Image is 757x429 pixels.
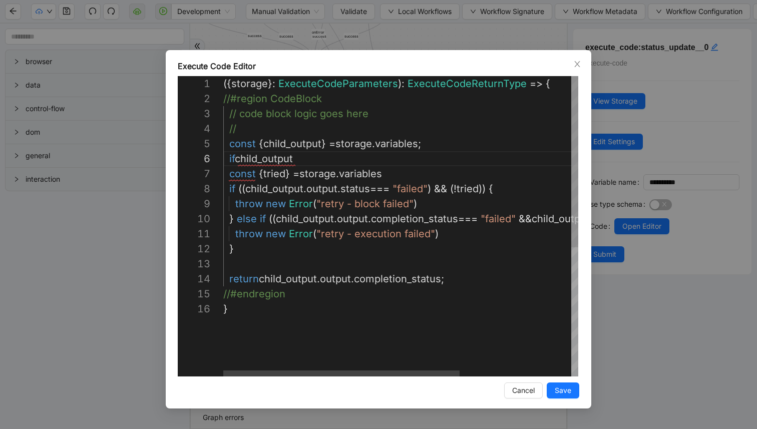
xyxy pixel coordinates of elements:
span: close [573,60,581,68]
span: ( [313,228,316,240]
span: . [368,213,371,225]
div: 10 [178,211,210,226]
div: 4 [178,121,210,136]
div: 12 [178,241,210,256]
div: 6 [178,151,210,166]
span: ) [435,228,439,240]
span: } [229,213,234,225]
span: => [530,78,543,90]
span: output [306,183,337,195]
span: . [317,273,320,285]
span: (( [269,213,276,225]
span: === [458,213,478,225]
span: throw [235,228,263,240]
button: Cancel [504,382,543,398]
span: (( [238,183,245,195]
span: Save [555,385,571,396]
span: //#endregion [223,288,285,300]
span: child_output [276,213,334,225]
span: const [229,138,256,150]
span: if [229,183,235,195]
span: } [229,243,234,255]
span: . [303,183,306,195]
span: ({ [223,78,231,90]
span: ExecuteCodeParameters [278,78,398,90]
span: //#region CodeBlock [223,93,322,105]
span: . [372,138,375,150]
span: status [340,183,370,195]
span: && [519,213,532,225]
span: . [334,213,337,225]
div: 14 [178,271,210,286]
span: } [223,303,228,315]
button: Save [547,382,579,398]
span: "retry - block failed" [316,198,414,210]
span: ) [414,198,417,210]
button: Close [572,59,583,70]
span: . [351,273,354,285]
span: output [320,273,351,285]
span: variables [339,168,382,180]
span: completion_status [354,273,441,285]
div: 5 [178,136,210,151]
span: throw [235,198,263,210]
span: return [229,273,259,285]
span: === [370,183,390,195]
span: && [434,183,447,195]
span: Cancel [512,385,535,396]
div: 11 [178,226,210,241]
span: variables [375,138,418,150]
span: (! [450,183,457,195]
div: 9 [178,196,210,211]
span: Error [289,198,313,210]
span: "failed" [393,183,428,195]
span: ) [428,183,431,195]
span: tried [457,183,479,195]
span: storage [299,168,336,180]
span: completion_status [371,213,458,225]
span: child_output [532,213,590,225]
div: Execute Code Editor [178,60,579,72]
div: 16 [178,301,210,316]
span: else [237,213,257,225]
span: )) [479,183,486,195]
span: . [336,168,339,180]
span: // [229,123,236,135]
span: { [259,138,263,150]
div: 7 [178,166,210,181]
span: output [337,213,368,225]
span: = [293,168,299,180]
span: ): [398,78,405,90]
span: // code block logic goes here [229,108,368,120]
span: ; [441,273,444,285]
span: child_output [259,273,317,285]
span: storage [231,78,268,90]
span: child_output [263,138,321,150]
span: new [266,198,286,210]
span: ( [313,198,316,210]
span: child_output [245,183,303,195]
span: { [489,183,493,195]
span: new [266,228,286,240]
div: 1 [178,76,210,91]
span: storage [335,138,372,150]
span: if [229,153,235,165]
span: ExecuteCodeReturnType [408,78,527,90]
span: tried [263,168,285,180]
span: ; [418,138,421,150]
span: } [321,138,326,150]
span: = [329,138,335,150]
span: . [337,183,340,195]
div: 2 [178,91,210,106]
span: }: [268,78,275,90]
div: 13 [178,256,210,271]
span: { [546,78,550,90]
span: "retry - execution failed" [316,228,435,240]
span: "failed" [481,213,516,225]
span: Error [289,228,313,240]
span: } [285,168,290,180]
div: 3 [178,106,210,121]
div: 8 [178,181,210,196]
span: if [260,213,266,225]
